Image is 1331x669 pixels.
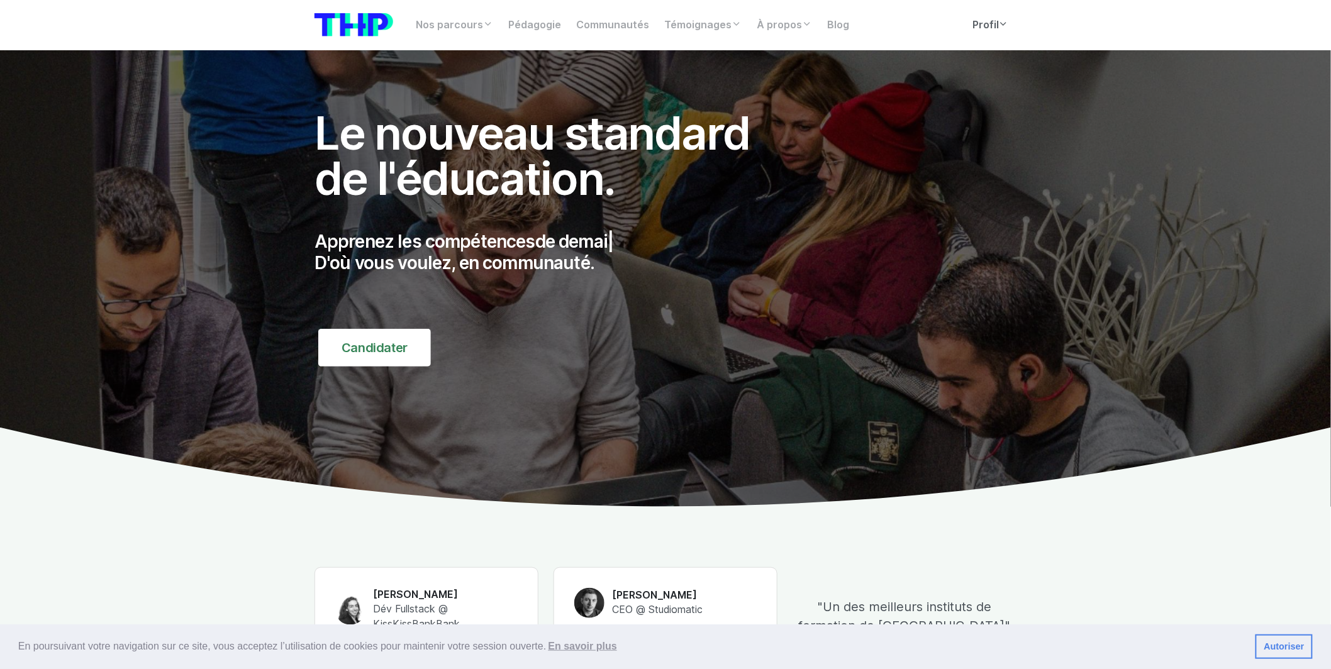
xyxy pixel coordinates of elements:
[535,231,608,252] span: de demai
[612,604,703,616] span: CEO @ Studiomatic
[574,588,604,618] img: Anthony
[408,13,501,38] a: Nos parcours
[18,637,1245,656] span: En poursuivant votre navigation sur ce site, vous acceptez l’utilisation de cookies pour mainteni...
[315,111,777,201] h1: Le nouveau standard de l'éducation.
[608,231,613,252] span: |
[965,13,1016,38] a: Profil
[1256,634,1313,660] a: dismiss cookie message
[501,13,569,38] a: Pédagogie
[335,595,365,625] img: Claire
[749,13,820,38] a: À propos
[373,603,460,630] span: Dév Fullstack @ KissKissBankBank
[612,589,703,602] h6: [PERSON_NAME]
[820,13,857,38] a: Blog
[373,588,518,602] h6: [PERSON_NAME]
[657,13,749,38] a: Témoignages
[793,597,1016,635] p: "Un des meilleurs instituts de formation de [GEOGRAPHIC_DATA]"
[318,329,431,367] a: Candidater
[546,637,619,656] a: learn more about cookies
[569,13,657,38] a: Communautés
[315,231,777,274] p: Apprenez les compétences D'où vous voulez, en communauté.
[315,13,393,36] img: logo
